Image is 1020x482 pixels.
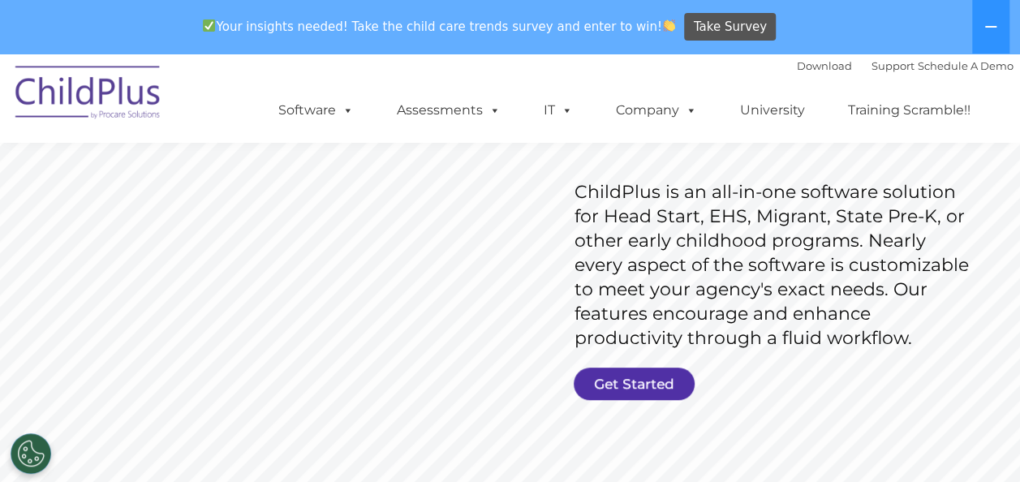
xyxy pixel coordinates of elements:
[663,19,675,32] img: 👏
[574,368,695,400] a: Get Started
[684,13,776,41] a: Take Survey
[7,54,170,136] img: ChildPlus by Procare Solutions
[797,59,852,72] a: Download
[600,94,713,127] a: Company
[724,94,821,127] a: University
[527,94,589,127] a: IT
[694,13,767,41] span: Take Survey
[797,59,1014,72] font: |
[381,94,517,127] a: Assessments
[575,180,977,351] rs-layer: ChildPlus is an all-in-one software solution for Head Start, EHS, Migrant, State Pre-K, or other ...
[196,11,682,42] span: Your insights needed! Take the child care trends survey and enter to win!
[918,59,1014,72] a: Schedule A Demo
[203,19,215,32] img: ✅
[832,94,987,127] a: Training Scramble!!
[872,59,915,72] a: Support
[11,433,51,474] button: Cookies Settings
[262,94,370,127] a: Software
